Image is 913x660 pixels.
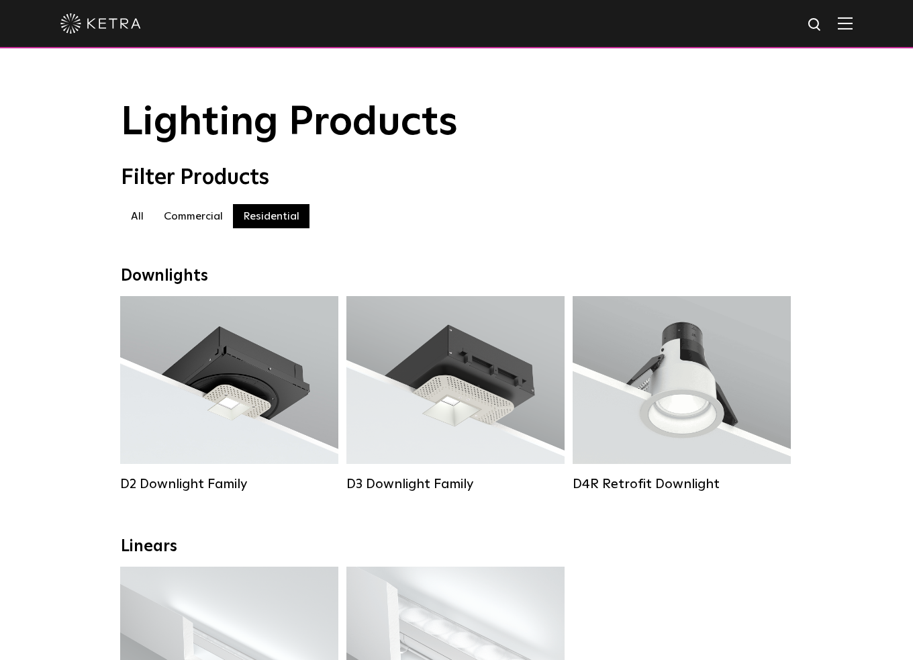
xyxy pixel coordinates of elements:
[121,204,154,228] label: All
[573,296,791,492] a: D4R Retrofit Downlight Lumen Output:800Colors:White / BlackBeam Angles:15° / 25° / 40° / 60°Watta...
[807,17,824,34] img: search icon
[233,204,309,228] label: Residential
[121,103,458,143] span: Lighting Products
[120,296,338,492] a: D2 Downlight Family Lumen Output:1200Colors:White / Black / Gloss Black / Silver / Bronze / Silve...
[121,267,792,286] div: Downlights
[60,13,141,34] img: ketra-logo-2019-white
[154,204,233,228] label: Commercial
[121,537,792,557] div: Linears
[838,17,853,30] img: Hamburger%20Nav.svg
[573,476,791,492] div: D4R Retrofit Downlight
[346,476,565,492] div: D3 Downlight Family
[121,165,792,191] div: Filter Products
[346,296,565,492] a: D3 Downlight Family Lumen Output:700 / 900 / 1100Colors:White / Black / Silver / Bronze / Paintab...
[120,476,338,492] div: D2 Downlight Family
